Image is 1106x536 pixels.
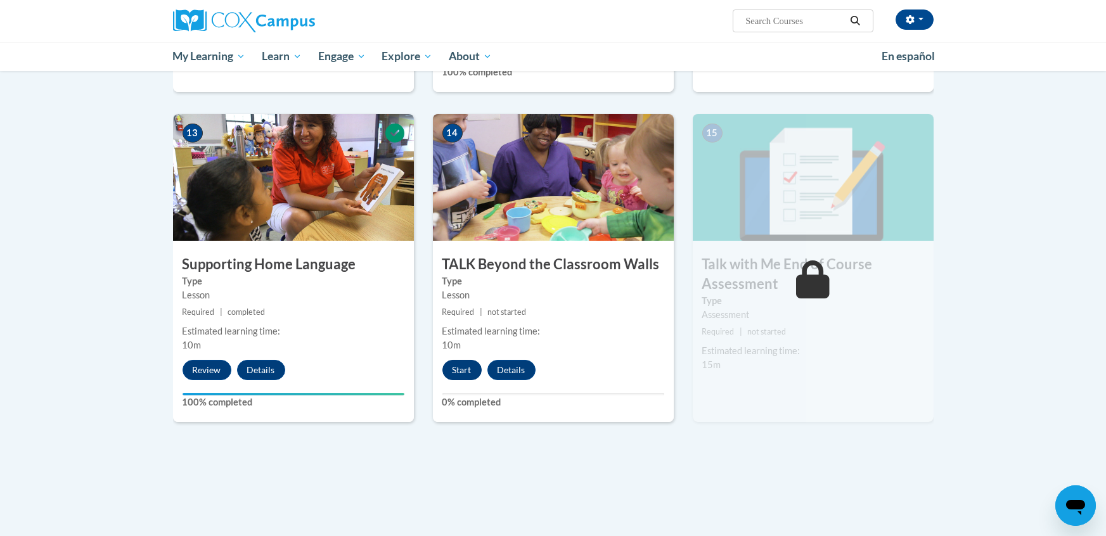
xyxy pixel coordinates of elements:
span: My Learning [172,49,245,64]
label: Type [702,294,924,308]
span: completed [228,307,265,317]
span: Required [183,307,215,317]
span: En español [882,49,935,63]
span: 15m [702,359,721,370]
span: | [740,327,742,336]
span: not started [747,327,786,336]
a: My Learning [165,42,254,71]
div: Estimated learning time: [442,324,664,338]
a: Learn [254,42,310,71]
img: Course Image [433,114,674,241]
label: 100% completed [183,395,404,409]
button: Review [183,360,231,380]
label: 100% completed [442,65,664,79]
label: 0% completed [442,395,664,409]
span: 14 [442,124,463,143]
span: About [449,49,492,64]
div: Estimated learning time: [702,344,924,358]
span: Engage [318,49,366,64]
span: Required [442,307,475,317]
span: 13 [183,124,203,143]
input: Search Courses [744,13,846,29]
img: Course Image [693,114,934,241]
h3: Supporting Home Language [173,255,414,274]
div: Estimated learning time: [183,324,404,338]
div: Lesson [442,288,664,302]
span: 10m [183,340,202,350]
a: Cox Campus [173,10,414,32]
button: Search [846,13,865,29]
button: Details [237,360,285,380]
img: Cox Campus [173,10,315,32]
div: Lesson [183,288,404,302]
button: Start [442,360,482,380]
iframe: Button to launch messaging window, conversation in progress [1055,485,1096,526]
span: | [220,307,222,317]
label: Type [183,274,404,288]
div: Assessment [702,308,924,322]
span: Explore [382,49,432,64]
button: Account Settings [896,10,934,30]
label: Type [442,274,664,288]
div: Main menu [154,42,953,71]
span: not started [487,307,526,317]
a: Explore [373,42,440,71]
div: Your progress [183,393,404,395]
h3: TALK Beyond the Classroom Walls [433,255,674,274]
button: Details [487,360,536,380]
a: Engage [310,42,374,71]
span: | [480,307,482,317]
h3: Talk with Me End of Course Assessment [693,255,934,294]
span: Learn [262,49,302,64]
img: Course Image [173,114,414,241]
span: 15 [702,124,723,143]
a: En español [873,43,943,70]
a: About [440,42,500,71]
span: 10m [442,340,461,350]
span: Required [702,327,735,336]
